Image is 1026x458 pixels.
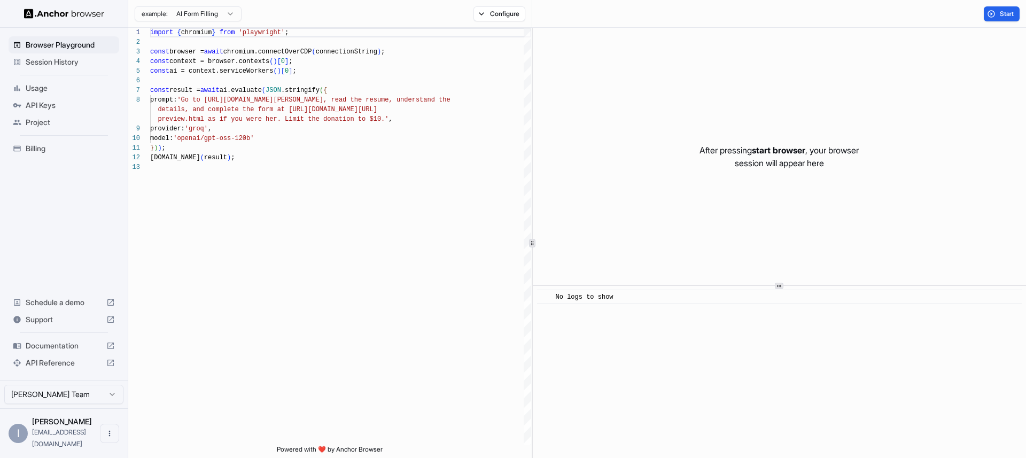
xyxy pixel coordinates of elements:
span: Billing [26,143,115,154]
span: itay@minded.com [32,428,86,448]
span: No logs to show [556,293,613,301]
span: ) [273,58,277,65]
span: preview.html as if you were her. Limit the donatio [158,115,350,123]
span: API Reference [26,358,102,368]
span: ( [262,87,266,94]
span: import [150,29,173,36]
span: } [212,29,215,36]
span: ( [320,87,323,94]
span: const [150,87,169,94]
div: I [9,424,28,443]
span: 'Go to [URL][DOMAIN_NAME][PERSON_NAME], re [177,96,338,104]
img: Anchor Logo [24,9,104,19]
span: await [204,48,223,56]
div: 6 [128,76,140,86]
span: Session History [26,57,115,67]
span: .stringify [281,87,320,94]
span: Usage [26,83,115,94]
span: details, and complete the form at [URL] [158,106,308,113]
div: 5 [128,66,140,76]
span: API Keys [26,100,115,111]
span: chromium [181,29,212,36]
div: 13 [128,162,140,172]
span: Browser Playground [26,40,115,50]
span: ; [162,144,166,152]
span: ( [269,58,273,65]
span: model: [150,135,173,142]
span: ​ [542,292,548,302]
span: ] [285,58,289,65]
div: 3 [128,47,140,57]
span: 'groq' [185,125,208,133]
div: Session History [9,53,119,71]
div: Documentation [9,337,119,354]
span: ; [285,29,289,36]
div: 8 [128,95,140,105]
div: Usage [9,80,119,97]
span: ( [273,67,277,75]
div: 11 [128,143,140,153]
span: [DOMAIN_NAME][URL] [308,106,377,113]
p: After pressing , your browser session will appear here [699,144,859,169]
span: ) [227,154,231,161]
span: [ [281,67,285,75]
div: 7 [128,86,140,95]
span: [DOMAIN_NAME] [150,154,200,161]
span: connectionString [316,48,377,56]
div: 12 [128,153,140,162]
span: ) [154,144,158,152]
span: n to $10.' [350,115,388,123]
span: ai = context.serviceWorkers [169,67,273,75]
span: 'openai/gpt-oss-120b' [173,135,254,142]
button: Configure [473,6,525,21]
span: Project [26,117,115,128]
span: ; [292,67,296,75]
span: 0 [285,67,289,75]
span: browser = [169,48,204,56]
span: JSON [266,87,281,94]
span: ad the resume, understand the [339,96,450,104]
span: ; [289,58,292,65]
span: ] [289,67,292,75]
span: 0 [281,58,285,65]
span: Start [1000,10,1015,18]
span: 'playwright' [239,29,285,36]
div: 4 [128,57,140,66]
span: Support [26,314,102,325]
span: result = [169,87,200,94]
span: example: [142,10,168,18]
span: context = browser.contexts [169,58,269,65]
span: Itay Rosen [32,417,92,426]
span: , [208,125,212,133]
span: ai.evaluate [220,87,262,94]
div: 10 [128,134,140,143]
span: const [150,48,169,56]
span: { [323,87,327,94]
span: provider: [150,125,185,133]
span: Documentation [26,340,102,351]
span: ) [277,67,281,75]
span: ) [377,48,381,56]
span: await [200,87,220,94]
div: Schedule a demo [9,294,119,311]
button: Start [984,6,1020,21]
button: Open menu [100,424,119,443]
div: Billing [9,140,119,157]
div: API Keys [9,97,119,114]
span: prompt: [150,96,177,104]
div: 9 [128,124,140,134]
div: Browser Playground [9,36,119,53]
span: from [220,29,235,36]
span: start browser [752,145,805,156]
span: ; [381,48,385,56]
span: result [204,154,227,161]
div: Project [9,114,119,131]
span: , [388,115,392,123]
span: const [150,67,169,75]
span: ) [158,144,161,152]
span: ( [200,154,204,161]
div: 1 [128,28,140,37]
span: const [150,58,169,65]
span: Powered with ❤️ by Anchor Browser [277,445,383,458]
span: [ [277,58,281,65]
